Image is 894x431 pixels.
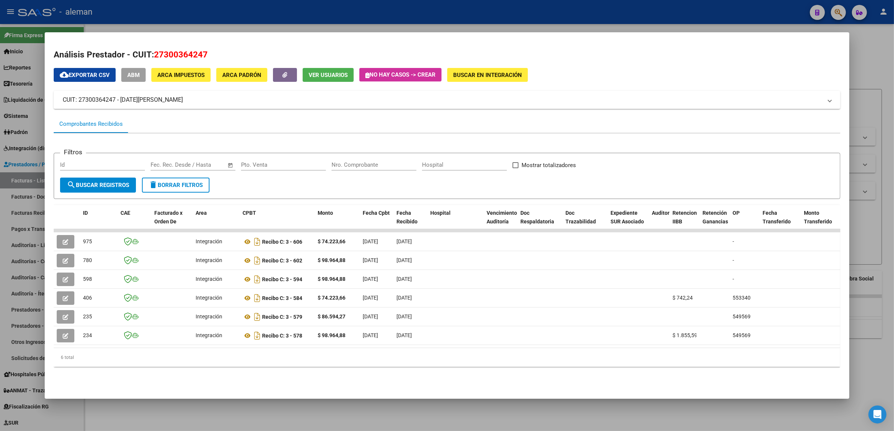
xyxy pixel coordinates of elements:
strong: Recibo C: 3 - 602 [262,258,302,264]
div: Open Intercom Messenger [868,405,886,423]
datatable-header-cell: Doc Respaldatoria [517,205,562,238]
datatable-header-cell: Expediente SUR Asociado [608,205,649,238]
strong: $ 74.223,66 [318,238,345,244]
span: [DATE] [396,332,412,338]
span: 780 [83,257,92,263]
datatable-header-cell: ID [80,205,118,238]
span: Integración [196,332,222,338]
span: No hay casos -> Crear [365,71,436,78]
span: Fecha Cpbt [363,210,390,216]
span: CPBT [243,210,256,216]
span: Buscar en Integración [453,72,522,78]
datatable-header-cell: Doc Trazabilidad [562,205,608,238]
datatable-header-cell: Vencimiento Auditoría [484,205,517,238]
i: Descargar documento [252,330,262,342]
span: Integración [196,276,222,282]
button: Open calendar [226,161,235,170]
span: - [733,238,734,244]
strong: $ 98.964,88 [318,257,345,263]
span: [DATE] [363,257,378,263]
span: - [733,257,734,263]
span: 235 [83,313,92,319]
strong: $ 98.964,88 [318,276,345,282]
span: Integración [196,295,222,301]
strong: $ 86.594,27 [318,313,345,319]
span: 27300364247 [154,50,208,59]
datatable-header-cell: Retencion IIBB [669,205,700,238]
button: Buscar Registros [60,178,136,193]
span: - [733,276,734,282]
mat-icon: delete [149,180,158,189]
strong: Recibo C: 3 - 606 [262,239,302,245]
datatable-header-cell: Area [193,205,240,238]
span: 598 [83,276,92,282]
span: 549569 [733,332,751,338]
div: 6 total [54,348,840,367]
datatable-header-cell: CAE [118,205,151,238]
span: [DATE] [396,238,412,244]
span: 549569 [733,313,751,319]
div: Comprobantes Recibidos [59,120,123,128]
mat-icon: cloud_download [60,70,69,79]
span: Expediente SUR Asociado [611,210,644,225]
span: [DATE] [396,257,412,263]
h2: Análisis Prestador - CUIT: [54,48,840,61]
button: Ver Usuarios [303,68,354,82]
span: 975 [83,238,92,244]
mat-icon: search [67,180,76,189]
span: Monto [318,210,333,216]
button: ARCA Padrón [216,68,267,82]
span: ARCA Padrón [222,72,261,78]
span: OP [733,210,740,216]
strong: $ 98.964,88 [318,332,345,338]
button: No hay casos -> Crear [359,68,442,81]
span: ARCA Impuestos [157,72,205,78]
span: [DATE] [396,276,412,282]
span: [DATE] [396,313,412,319]
i: Descargar documento [252,273,262,285]
span: Auditoria [652,210,674,216]
span: Area [196,210,207,216]
button: Buscar en Integración [447,68,528,82]
span: Exportar CSV [60,72,110,78]
span: Fecha Transferido [763,210,791,225]
datatable-header-cell: Fecha Recibido [393,205,427,238]
span: Facturado x Orden De [154,210,182,225]
datatable-header-cell: Retención Ganancias [700,205,730,238]
span: $ 1.855,59 [672,332,697,338]
span: ABM [127,72,140,78]
datatable-header-cell: Monto [315,205,360,238]
span: 553340 [733,295,751,301]
span: Mostrar totalizadores [522,161,576,170]
span: CAE [121,210,130,216]
strong: $ 74.223,66 [318,295,345,301]
span: Borrar Filtros [149,182,203,188]
datatable-header-cell: Hospital [427,205,484,238]
button: ABM [121,68,146,82]
span: Vencimiento Auditoría [487,210,517,225]
i: Descargar documento [252,311,262,323]
strong: Recibo C: 3 - 578 [262,333,302,339]
span: [DATE] [363,295,378,301]
strong: Recibo C: 3 - 584 [262,295,302,301]
input: Fecha fin [188,161,224,168]
span: Integración [196,238,222,244]
button: Exportar CSV [54,68,116,82]
span: Hospital [430,210,451,216]
span: [DATE] [363,313,378,319]
strong: Recibo C: 3 - 579 [262,314,302,320]
i: Descargar documento [252,292,262,304]
i: Descargar documento [252,255,262,267]
button: Borrar Filtros [142,178,210,193]
span: [DATE] [363,332,378,338]
datatable-header-cell: Fecha Transferido [760,205,801,238]
span: Doc Respaldatoria [520,210,554,225]
span: Retención Ganancias [703,210,728,225]
span: Doc Trazabilidad [565,210,596,225]
mat-expansion-panel-header: CUIT: 27300364247 - [DATE][PERSON_NAME] [54,91,840,109]
span: Fecha Recibido [396,210,418,225]
strong: Recibo C: 3 - 594 [262,276,302,282]
span: 406 [83,295,92,301]
datatable-header-cell: Monto Transferido [801,205,842,238]
span: $ 742,24 [672,295,693,301]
